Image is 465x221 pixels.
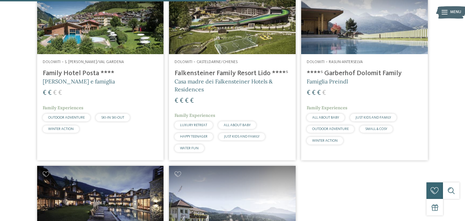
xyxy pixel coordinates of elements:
span: € [58,90,62,97]
span: Family Experiences [43,105,83,111]
span: € [185,98,189,104]
span: € [48,90,52,97]
span: Dolomiti – Rasun-Anterselva [307,60,363,64]
span: Dolomiti – S. [PERSON_NAME]/Val Gardena [43,60,124,64]
h4: Falkensteiner Family Resort Lido ****ˢ [175,69,290,78]
span: WINTER ACTION [48,127,74,131]
span: € [43,90,46,97]
span: JUST KIDS AND FAMILY [356,116,391,119]
span: Dolomiti – Casteldarne/Chienes [175,60,237,64]
h4: ****ˢ Garberhof Dolomit Family [307,69,422,78]
span: € [317,90,321,97]
span: ALL ABOUT BABY [224,123,251,127]
h4: Family Hotel Posta **** [43,69,158,78]
span: € [312,90,316,97]
span: OUTDOOR ADVENTURE [312,127,349,131]
span: € [180,98,183,104]
span: LUXURY RETREAT [180,123,207,127]
span: Family Experiences [175,112,215,118]
span: € [307,90,310,97]
span: SMALL & COSY [365,127,387,131]
span: HAPPY TEENAGER [180,135,208,138]
span: WATER FUN [180,147,199,150]
span: [PERSON_NAME] e famiglia [43,78,115,85]
span: Famiglia Preindl [307,78,348,85]
span: € [53,90,57,97]
span: OUTDOOR ADVENTURE [48,116,85,119]
span: WINTER ACTION [312,139,338,142]
span: € [190,98,194,104]
span: SKI-IN SKI-OUT [101,116,124,119]
span: ALL ABOUT BABY [312,116,339,119]
span: Family Experiences [307,105,347,111]
span: JUST KIDS AND FAMILY [224,135,260,138]
span: € [322,90,326,97]
span: Casa madre dei Falkensteiner Hotels & Residences [175,78,273,92]
span: € [175,98,178,104]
